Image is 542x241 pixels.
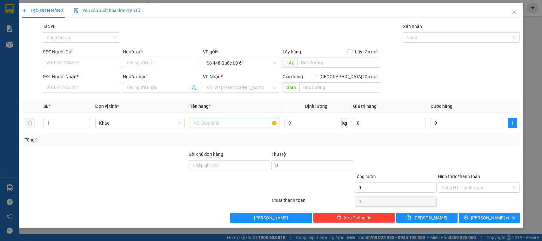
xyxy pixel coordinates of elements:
[25,136,210,143] div: Tổng: 1
[431,104,452,109] span: Cước hàng
[512,9,517,14] span: close
[190,104,211,109] span: Tên hàng
[190,118,279,128] input: VD: Bàn, Ghế
[254,214,288,221] span: [PERSON_NAME]
[207,58,277,68] span: Số 448 Quốc Lộ 61
[74,8,141,13] span: Yêu cầu xuất hóa đơn điện tử
[283,82,299,93] span: Giao
[22,8,64,13] span: TẠO ĐƠN HÀNG
[403,24,422,29] label: Gán nhãn
[352,48,380,55] span: Lấy tận nơi
[355,174,376,179] span: Tổng cước
[43,48,120,55] div: SĐT Người Gửi
[505,3,523,21] button: Close
[123,48,200,55] div: Người gửi
[230,213,312,223] button: [PERSON_NAME]
[189,152,224,157] label: Ghi chú đơn hàng
[271,152,286,157] span: Thu Hộ
[25,118,35,128] button: delete
[123,73,200,80] div: Người nhận
[305,104,327,109] span: Định lượng
[283,74,303,79] span: Giao hàng
[43,73,120,80] div: SĐT Người Nhận
[438,174,480,179] label: Hình thức thanh toán
[313,213,395,223] button: deleteXóa Thông tin
[283,49,301,54] span: Lấy hàng
[406,215,411,220] span: save
[344,214,371,221] span: Xóa Thông tin
[203,74,221,79] span: VP Nhận
[297,58,380,68] input: Dọc đường
[342,118,348,128] span: kg
[99,118,181,128] span: Khác
[189,160,271,170] input: Ghi chú đơn hàng
[337,215,341,220] span: delete
[413,214,447,221] span: [PERSON_NAME]
[271,197,354,208] div: Chưa thanh toán
[191,85,197,90] span: user-add
[317,73,380,80] span: [GEOGRAPHIC_DATA] tận nơi
[396,213,457,223] button: save[PERSON_NAME]
[471,214,515,221] span: [PERSON_NAME] và In
[464,215,468,220] span: printer
[299,82,380,93] input: Dọc đường
[74,8,79,13] img: icon
[203,48,280,55] div: VP gửi
[43,24,56,29] label: Tác vụ
[353,118,425,128] input: 0
[508,120,517,126] span: plus
[283,58,297,68] span: Lấy
[22,8,27,13] span: plus
[459,213,520,223] button: printer[PERSON_NAME] và In
[95,104,119,109] span: Đơn vị tính
[508,118,517,128] button: plus
[43,104,49,109] span: SL
[353,104,377,109] span: Giá trị hàng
